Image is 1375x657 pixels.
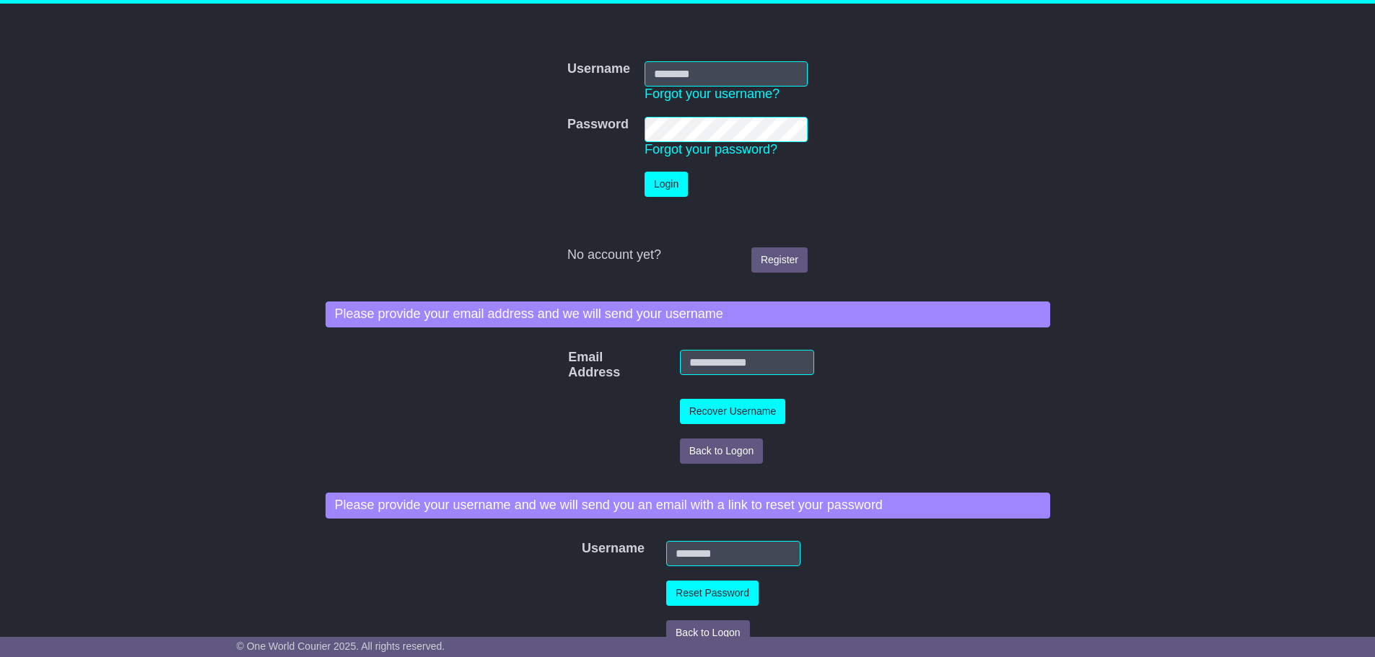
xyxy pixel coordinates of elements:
[567,61,630,77] label: Username
[645,172,688,197] button: Login
[666,581,759,606] button: Reset Password
[237,640,445,652] span: © One World Courier 2025. All rights reserved.
[751,247,808,273] a: Register
[567,117,629,133] label: Password
[567,247,808,263] div: No account yet?
[575,541,594,557] label: Username
[645,87,780,101] a: Forgot your username?
[326,301,1050,327] div: Please provide your email address and we will send your username
[680,438,764,464] button: Back to Logon
[680,399,786,424] button: Recover Username
[326,493,1050,519] div: Please provide your username and we will send you an email with a link to reset your password
[666,620,750,645] button: Back to Logon
[645,142,777,156] a: Forgot your password?
[561,350,587,381] label: Email Address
